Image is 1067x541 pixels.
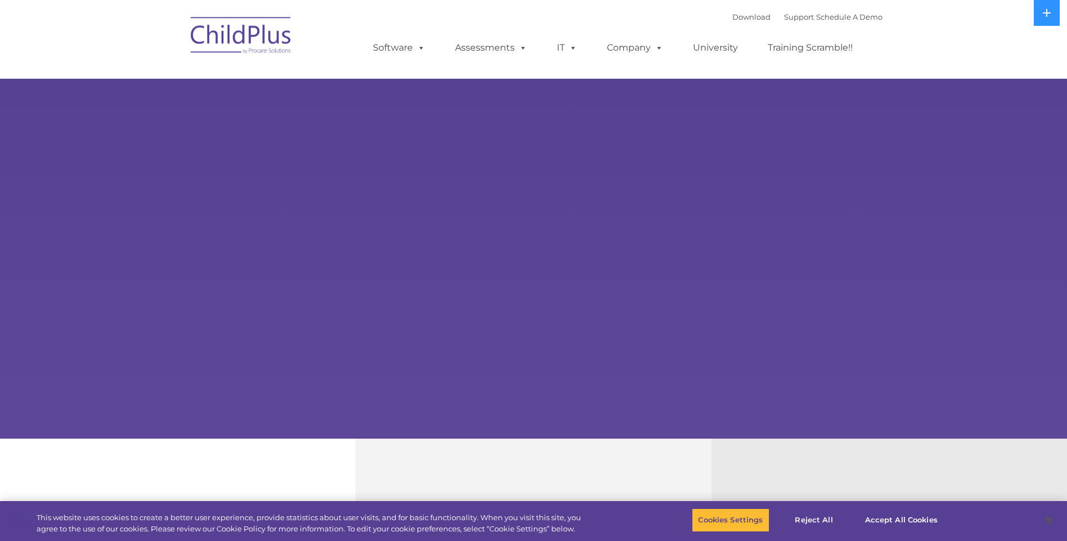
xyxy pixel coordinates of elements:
[444,37,538,59] a: Assessments
[732,12,883,21] font: |
[692,508,769,532] button: Cookies Settings
[784,12,814,21] a: Support
[596,37,674,59] a: Company
[757,37,864,59] a: Training Scramble!!
[682,37,749,59] a: University
[546,37,588,59] a: IT
[362,37,436,59] a: Software
[185,9,298,65] img: ChildPlus by Procare Solutions
[37,512,587,534] div: This website uses cookies to create a better user experience, provide statistics about user visit...
[816,12,883,21] a: Schedule A Demo
[1037,508,1061,533] button: Close
[779,508,849,532] button: Reject All
[859,508,944,532] button: Accept All Cookies
[732,12,771,21] a: Download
